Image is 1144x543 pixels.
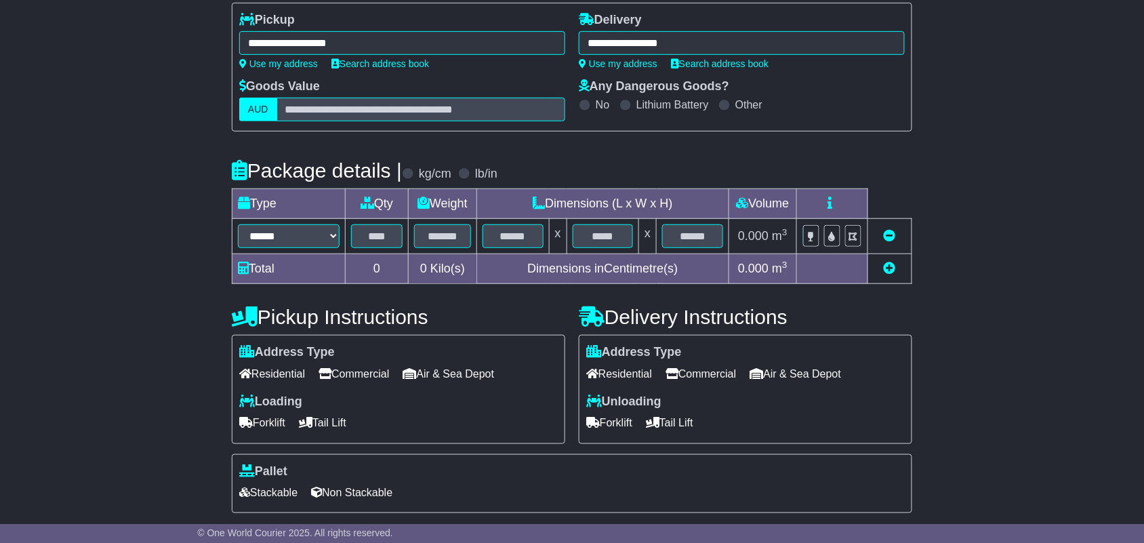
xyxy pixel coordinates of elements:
a: Search address book [671,58,769,69]
td: 0 [346,254,409,284]
label: Pallet [239,464,287,479]
span: Air & Sea Depot [403,363,495,384]
span: © One World Courier 2025. All rights reserved. [197,527,393,538]
span: Forklift [586,412,632,433]
a: Use my address [579,58,657,69]
h4: Package details | [232,159,402,182]
label: Unloading [586,395,661,409]
label: Delivery [579,13,642,28]
span: 0.000 [738,229,769,243]
td: Dimensions (L x W x H) [476,189,729,219]
td: Qty [346,189,409,219]
a: Search address book [331,58,429,69]
td: Dimensions in Centimetre(s) [476,254,729,284]
h4: Pickup Instructions [232,306,565,328]
label: No [596,98,609,111]
td: x [639,219,657,254]
label: Address Type [586,345,682,360]
span: Tail Lift [646,412,693,433]
label: lb/in [475,167,497,182]
a: Remove this item [884,229,896,243]
td: Total [232,254,346,284]
span: Stackable [239,482,298,503]
h4: Delivery Instructions [579,306,912,328]
span: 0.000 [738,262,769,275]
span: Residential [586,363,652,384]
span: Non Stackable [311,482,392,503]
label: kg/cm [419,167,451,182]
label: Pickup [239,13,295,28]
sup: 3 [782,227,788,237]
label: Other [735,98,762,111]
span: m [772,262,788,275]
td: Kilo(s) [409,254,477,284]
td: x [549,219,567,254]
a: Add new item [884,262,896,275]
td: Volume [729,189,796,219]
a: Use my address [239,58,318,69]
label: Lithium Battery [636,98,709,111]
span: Commercial [666,363,736,384]
span: Residential [239,363,305,384]
span: 0 [420,262,427,275]
label: Loading [239,395,302,409]
span: m [772,229,788,243]
label: Address Type [239,345,335,360]
label: Goods Value [239,79,320,94]
span: Commercial [319,363,389,384]
sup: 3 [782,260,788,270]
span: Forklift [239,412,285,433]
label: Any Dangerous Goods? [579,79,729,94]
span: Air & Sea Depot [750,363,842,384]
td: Type [232,189,346,219]
td: Weight [409,189,477,219]
span: Tail Lift [299,412,346,433]
label: AUD [239,98,277,121]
